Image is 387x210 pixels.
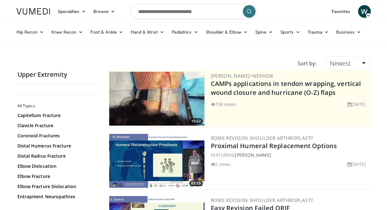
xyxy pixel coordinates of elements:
[211,152,369,158] div: FEATURING
[17,183,95,190] a: Elbow Fracture Dislocation
[109,72,204,126] img: 2677e140-ee51-4d40-a5f5-4f29f195cc19.300x170_q85_crop-smart_upscale.jpg
[235,152,271,158] a: [PERSON_NAME]
[17,153,95,159] a: Distal Radius Fracture
[17,194,95,200] a: Entrapment Neuropathies
[48,26,87,38] a: Knee Recon
[54,5,90,18] a: Specialties
[17,122,95,129] a: Clavicle Fracture
[168,26,202,38] a: Pediatrics
[211,101,236,108] li: 158 views
[189,118,203,124] span: 10:22
[211,79,361,97] a: CAMPs applications in tendon wrapping, vertical wound closure and hurricane (O-Z) flaps
[347,161,366,167] li: [DATE]
[330,59,351,68] span: Newest
[17,143,95,149] a: Distal Humerus Fracture
[277,26,304,38] a: Sports
[358,5,371,18] a: W
[189,180,203,186] span: 07:15
[109,134,204,188] a: 07:15
[13,26,48,38] a: Hip Recon
[17,163,95,169] a: Elbow Dislocation
[17,173,95,180] a: Elbow Fracture
[251,26,277,38] a: Spine
[211,135,314,141] a: Rome Revision Shoulder Arthroplasty
[17,112,95,119] a: Capitellum Fracture
[347,101,366,108] li: [DATE]
[17,204,95,210] a: [PERSON_NAME] Injury
[326,56,370,70] a: Newest
[87,26,127,38] a: Foot & Ankle
[90,5,119,18] a: Browse
[17,70,98,79] h2: Upper Extremity
[211,197,314,203] a: Rome Revision Shoulder Arthroplasty
[109,134,204,188] img: 3d690308-9757-4d1f-b0cf-d2daa646b20c.300x170_q85_crop-smart_upscale.jpg
[202,26,251,38] a: Shoulder & Elbow
[293,56,321,70] div: Sort by:
[304,26,333,38] a: Trauma
[17,8,50,15] img: VuMedi Logo
[211,141,337,150] a: Proximal Humeral Replacement Options
[127,26,168,38] a: Hand & Wrist
[130,4,257,19] input: Search topics, interventions
[109,72,204,126] a: 10:22
[332,26,365,38] a: Business
[17,133,95,139] a: Coronoid Fractures
[17,103,97,108] h2: All Topics:
[211,73,273,79] a: [PERSON_NAME]+Nephew
[328,5,354,18] a: Favorites
[211,161,231,167] li: 2 views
